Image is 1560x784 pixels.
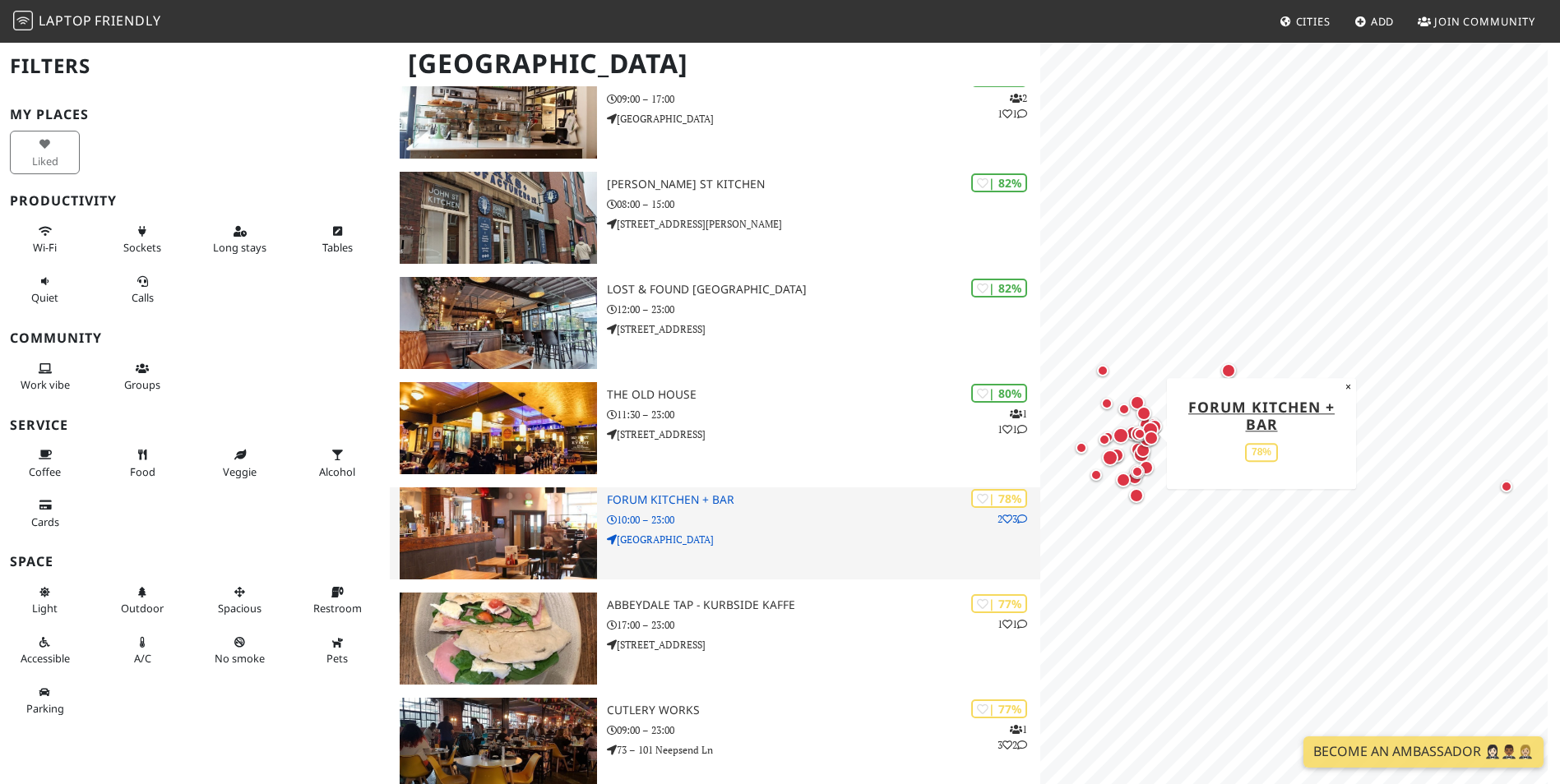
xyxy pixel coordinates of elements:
p: 1 1 [998,616,1027,632]
p: 2 3 [998,511,1027,527]
span: Outdoor area [121,601,164,616]
h3: The Old House [607,388,1040,402]
button: Close popup [1340,378,1356,396]
button: Cards [10,491,80,535]
div: | 77% [971,594,1027,613]
span: Work-friendly tables [322,240,353,255]
div: | 80% [971,384,1027,403]
button: Parking [10,679,80,722]
span: Long stays [213,240,266,255]
span: Food [130,464,155,479]
button: Work vibe [10,355,80,399]
span: Veggie [223,464,257,479]
p: 11:30 – 23:00 [607,407,1040,422]
p: 08:00 – 15:00 [607,196,1040,212]
p: 10:00 – 23:00 [607,512,1040,528]
a: Lost & Found Sheffield | 82% Lost & Found [GEOGRAPHIC_DATA] 12:00 – 23:00 [STREET_ADDRESS] [390,277,1039,369]
h3: Lost & Found [GEOGRAPHIC_DATA] [607,283,1040,297]
p: 17:00 – 23:00 [607,617,1040,633]
span: Cities [1296,14,1331,29]
p: 1 1 1 [998,406,1027,437]
a: Abbeydale Tap - Kurbside Kaffe | 77% 11 Abbeydale Tap - Kurbside Kaffe 17:00 – 23:00 [STREET_ADDR... [390,593,1039,685]
button: Quiet [10,268,80,311]
div: | 82% [971,173,1027,192]
div: Map marker [1490,470,1523,503]
div: Map marker [1127,397,1160,430]
a: Forum Kitchen + Bar | 78% 23 Forum Kitchen + Bar 10:00 – 23:00 [GEOGRAPHIC_DATA] [390,487,1039,579]
span: Pet friendly [326,651,348,666]
div: | 78% [971,489,1027,508]
button: Wi-Fi [10,218,80,261]
p: [GEOGRAPHIC_DATA] [607,532,1040,547]
div: Map marker [1135,422,1168,454]
div: Map marker [1090,387,1123,420]
h3: Space [10,554,380,570]
div: Map marker [1065,431,1098,464]
div: Map marker [1122,417,1155,450]
span: Video/audio calls [132,290,154,305]
h3: Abbeydale Tap - Kurbside Kaffe [607,598,1040,612]
button: Veggie [205,441,275,485]
div: | 77% [971,699,1027,718]
button: Coffee [10,441,80,485]
div: Map marker [1091,421,1124,454]
p: [STREET_ADDRESS] [607,427,1040,442]
button: Sockets [108,218,178,261]
img: The Old House [400,382,596,474]
button: Accessible [10,629,80,672]
span: Credit cards [31,514,59,529]
p: [STREET_ADDRESS][PERSON_NAME] [607,216,1040,232]
h3: Community [10,330,380,346]
span: Restroom [313,601,362,616]
div: Map marker [1201,370,1234,403]
a: LaptopFriendly LaptopFriendly [13,7,161,36]
div: Map marker [1212,354,1245,387]
h2: Filters [10,41,380,91]
p: 2 1 1 [998,90,1027,122]
h3: Productivity [10,193,380,209]
button: Tables [303,218,373,261]
div: Map marker [1121,455,1154,488]
p: [STREET_ADDRESS] [607,321,1040,337]
div: Map marker [1120,386,1153,419]
div: 78% [1245,443,1278,462]
span: Quiet [31,290,58,305]
img: John St Kitchen [400,172,596,264]
h3: My Places [10,107,380,122]
button: No smoke [205,629,275,672]
a: Add [1348,7,1401,36]
span: Laptop [39,12,92,30]
p: [GEOGRAPHIC_DATA] [607,111,1040,127]
span: Smoke free [215,651,265,666]
img: Forum Kitchen + Bar [400,487,596,579]
button: A/C [108,629,178,672]
span: Power sockets [123,240,161,255]
button: Food [108,441,178,485]
span: Group tables [124,377,160,392]
div: Map marker [1127,416,1160,449]
div: Map marker [1094,441,1127,474]
div: | 82% [971,279,1027,297]
button: Light [10,579,80,622]
img: LaptopFriendly [13,11,33,30]
img: Abbeydale Tap - Kurbside Kaffe [400,593,596,685]
div: Map marker [1080,459,1113,491]
img: Lost & Found Sheffield [400,277,596,369]
span: Add [1371,14,1395,29]
div: Map marker [1123,417,1156,450]
button: Calls [108,268,178,311]
button: Long stays [205,218,275,261]
div: Map marker [1086,354,1119,387]
h3: Service [10,417,380,433]
p: 09:00 – 23:00 [607,722,1040,738]
a: Join Community [1411,7,1542,36]
span: Join Community [1434,14,1535,29]
h3: Cutlery Works [607,703,1040,717]
span: Stable Wi-Fi [33,240,57,255]
div: Map marker [1130,451,1163,484]
p: 1 3 2 [998,722,1027,753]
p: [STREET_ADDRESS] [607,637,1040,653]
div: Map marker [1088,423,1121,456]
div: Map marker [1131,422,1164,455]
h3: Forum Kitchen + Bar [607,493,1040,507]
